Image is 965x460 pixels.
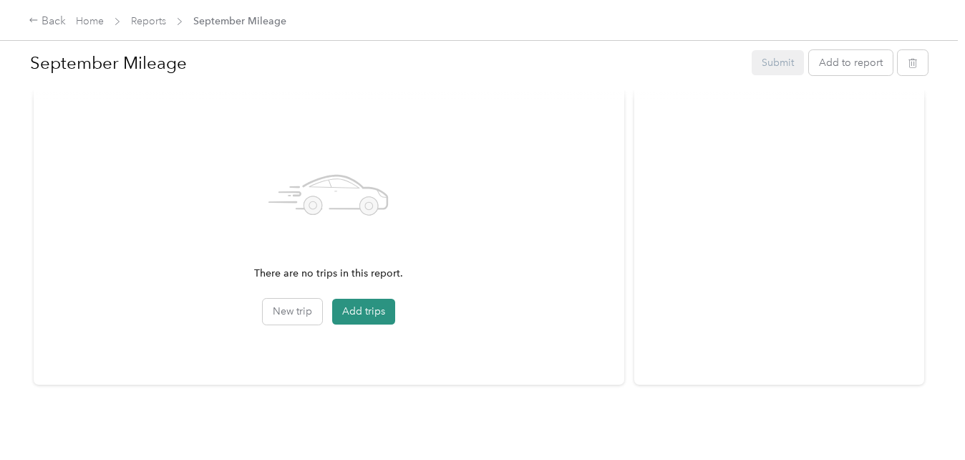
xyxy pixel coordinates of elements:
[809,50,893,75] button: Add to report
[131,15,166,27] a: Reports
[263,299,322,325] button: New trip
[254,266,403,282] p: There are no trips in this report.
[30,46,742,80] h1: September Mileage
[193,14,286,29] span: September Mileage
[885,380,965,460] iframe: Everlance-gr Chat Button Frame
[29,13,66,30] div: Back
[76,15,104,27] a: Home
[332,299,395,325] button: Add trips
